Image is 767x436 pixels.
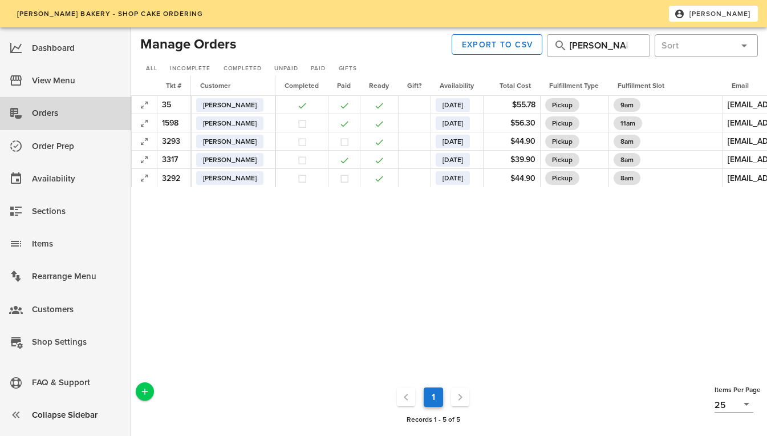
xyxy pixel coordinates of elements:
span: Email [732,82,749,90]
th: Fulfillment Slot [608,75,723,96]
span: Paid [310,65,325,72]
span: 8am [620,171,634,185]
div: Order Prep [32,137,122,156]
a: Gifts [333,63,362,75]
th: Ready [360,75,398,96]
span: [PERSON_NAME] Bakery - Shop Cake Ordering [16,10,203,18]
td: 3317 [157,151,191,169]
span: Unpaid [274,65,298,72]
button: Add a New Record [136,382,154,401]
td: $44.90 [483,132,540,151]
span: Pickup [552,116,573,130]
th: Gift? [398,75,431,96]
button: [PERSON_NAME] [669,6,758,22]
span: 8am [620,153,634,167]
div: 25 [715,397,753,412]
td: $44.90 [483,169,540,187]
button: Expand Record [136,152,152,168]
td: 3293 [157,132,191,151]
button: Export to CSV [452,34,543,55]
span: Tkt # [166,82,181,90]
button: Expand Record [136,170,152,186]
div: View Menu [32,71,122,90]
span: Fulfillment Type [549,82,599,90]
a: [PERSON_NAME] Bakery - Shop Cake Ordering [9,6,210,22]
td: $55.78 [483,96,540,114]
div: Dashboard [32,39,122,58]
span: [PERSON_NAME] [203,171,257,185]
td: 3292 [157,169,191,187]
button: Expand Record [136,134,152,150]
th: Total Cost [483,75,540,96]
td: 35 [157,96,191,114]
a: Unpaid [269,63,303,75]
div: Items [32,235,122,253]
span: Paid [337,82,351,90]
div: Availability [32,169,122,188]
a: Completed [218,63,267,75]
div: FAQ & Support [32,373,122,392]
input: Sort [662,37,733,55]
span: [DATE] [443,98,463,112]
span: [DATE] [443,171,463,185]
span: Items Per Page [715,386,761,394]
th: Availability [431,75,483,96]
td: $56.30 [483,114,540,132]
nav: Pagination Navigation [156,385,710,410]
div: Sections [32,202,122,221]
span: Pickup [552,98,573,112]
div: 25 [715,400,726,410]
span: [PERSON_NAME] [203,98,257,112]
span: [DATE] [443,135,463,148]
h2: Manage Orders [140,34,236,55]
div: Shop Settings [32,333,122,352]
div: Orders [32,104,122,123]
span: Customer [200,82,230,90]
span: Pickup [552,153,573,167]
span: Gift? [407,82,421,90]
span: Ready [369,82,389,90]
div: Customers [32,300,122,319]
span: [PERSON_NAME] [203,135,257,148]
th: Completed [275,75,328,96]
td: $39.90 [483,151,540,169]
td: 1598 [157,114,191,132]
th: Customer [191,75,275,96]
button: Expand Record [136,115,152,131]
button: Expand Record [136,97,152,113]
div: Records 1 - 5 of 5 [154,412,712,427]
span: Incomplete [169,65,210,72]
button: Current Page, Page 1 [424,387,443,407]
span: All [145,65,157,72]
span: [PERSON_NAME] [676,9,751,19]
div: Rearrange Menu [32,267,122,286]
span: 9am [620,98,634,112]
span: Export to CSV [461,40,533,50]
span: Pickup [552,171,573,185]
a: Paid [306,63,331,75]
span: 8am [620,135,634,148]
th: Paid [328,75,360,96]
div: Collapse Sidebar [32,406,122,425]
span: Fulfillment Slot [618,82,664,90]
div: Hit Enter to search [547,34,650,57]
th: Fulfillment Type [540,75,608,96]
span: Completed [285,82,319,90]
span: Gifts [338,65,357,72]
span: 11am [620,116,635,130]
span: Completed [223,65,262,72]
span: [PERSON_NAME] [203,116,257,130]
span: Availability [440,82,474,90]
span: [PERSON_NAME] [203,153,257,167]
th: Tkt # [157,75,191,96]
span: Total Cost [500,82,531,90]
a: All [140,63,162,75]
span: Pickup [552,135,573,148]
a: Incomplete [164,63,216,75]
button: prepend icon [554,39,567,53]
span: [DATE] [443,153,463,167]
span: [DATE] [443,116,463,130]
